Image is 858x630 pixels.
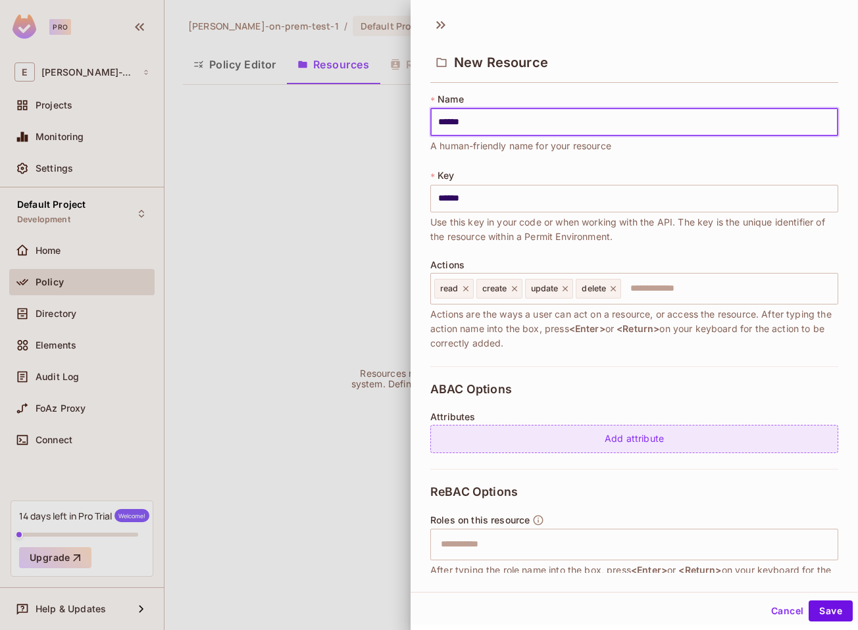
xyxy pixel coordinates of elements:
span: Key [438,170,454,181]
span: <Return> [678,564,721,575]
div: Add attribute [430,425,838,453]
span: Attributes [430,412,476,422]
span: New Resource [454,55,548,70]
div: create [476,279,522,299]
span: After typing the role name into the box, press or on your keyboard for the role to be correctly a... [430,563,838,592]
div: read [434,279,474,299]
span: Name [438,94,464,105]
span: ReBAC Options [430,485,518,498]
div: update [525,279,574,299]
span: Roles on this resource [430,515,530,525]
span: Use this key in your code or when working with the API. The key is the unique identifier of the r... [430,215,838,244]
button: Save [809,600,853,621]
span: A human-friendly name for your resource [430,139,611,153]
span: Actions are the ways a user can act on a resource, or access the resource. After typing the actio... [430,307,838,351]
span: <Return> [617,323,659,334]
span: Actions [430,260,465,270]
button: Cancel [766,600,809,621]
span: update [531,283,559,294]
span: delete [582,283,606,294]
div: delete [576,279,621,299]
span: read [440,283,459,294]
span: <Enter> [569,323,605,334]
span: create [482,283,507,294]
span: ABAC Options [430,383,512,396]
span: <Enter> [631,564,667,575]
